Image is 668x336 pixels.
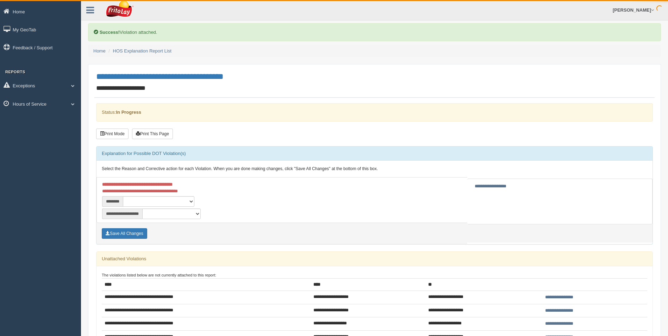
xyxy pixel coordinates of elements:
[132,129,173,139] button: Print This Page
[88,23,661,41] div: Violation attached.
[96,161,653,178] div: Select the Reason and Corrective action for each Violation. When you are done making changes, cli...
[96,103,653,121] div: Status:
[93,48,106,54] a: Home
[96,129,129,139] button: Print Mode
[116,110,141,115] strong: In Progress
[102,273,216,277] small: The violations listed below are not currently attached to this report:
[100,30,120,35] b: Success!
[113,48,171,54] a: HOS Explanation Report List
[102,228,147,239] button: Save
[96,147,653,161] div: Explanation for Possible DOT Violation(s)
[96,252,653,266] div: Unattached Violations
